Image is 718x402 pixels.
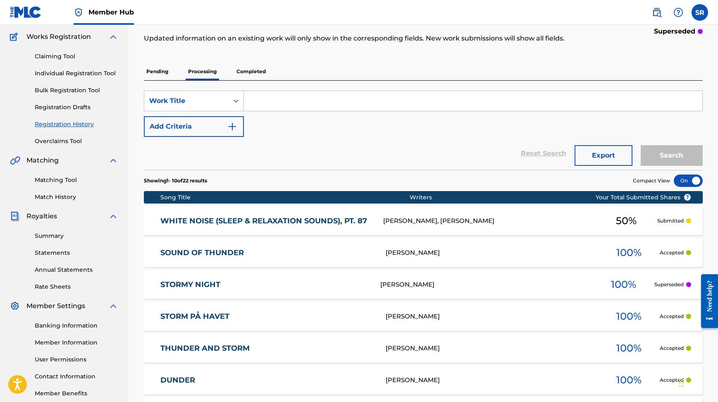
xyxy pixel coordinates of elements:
div: [PERSON_NAME] [386,248,598,258]
button: Add Criteria [144,116,244,137]
span: 100 % [616,341,642,356]
div: Writers [410,193,622,202]
span: Compact View [633,177,670,184]
img: Top Rightsholder [74,7,83,17]
a: Summary [35,232,118,240]
div: [PERSON_NAME] [386,376,598,385]
div: [PERSON_NAME] [380,280,593,290]
span: Member Hub [88,7,134,17]
span: 50 % [616,213,637,228]
div: [PERSON_NAME] [386,344,598,353]
span: 100 % [616,373,642,388]
span: Your Total Submitted Shares [596,193,691,202]
span: 100 % [616,245,642,260]
form: Search Form [144,91,703,170]
img: Matching [10,156,20,165]
a: Rate Sheets [35,282,118,291]
p: Accepted [660,376,684,384]
p: Accepted [660,345,684,352]
span: Member Settings [26,301,85,311]
img: expand [108,211,118,221]
span: 100 % [611,277,636,292]
a: Registration Drafts [35,103,118,112]
a: Member Information [35,338,118,347]
div: [PERSON_NAME] [386,312,598,321]
a: Contact Information [35,372,118,381]
p: Superseded [654,281,684,288]
div: Drag [679,371,684,395]
img: expand [108,156,118,165]
iframe: Resource Center [695,267,718,335]
div: Song Title [160,193,410,202]
div: Work Title [149,96,224,106]
a: Individual Registration Tool [35,69,118,78]
p: Accepted [660,249,684,256]
span: Matching [26,156,59,165]
a: THUNDER AND STORM [160,344,375,353]
a: Annual Statements [35,266,118,274]
a: STORMY NIGHT [160,280,369,290]
iframe: Chat Widget [677,362,718,402]
a: DUNDER [160,376,375,385]
a: Bulk Registration Tool [35,86,118,95]
a: WHITE NOISE (SLEEP & RELAXATION SOUNDS), PT. 87 [160,216,372,226]
a: Claiming Tool [35,52,118,61]
img: expand [108,32,118,42]
p: Processing [186,63,219,80]
a: SOUND OF THUNDER [160,248,375,258]
img: expand [108,301,118,311]
div: Help [670,4,687,21]
p: superseded [654,26,695,36]
div: User Menu [692,4,708,21]
img: Royalties [10,211,20,221]
a: Public Search [649,4,665,21]
a: Match History [35,193,118,201]
img: 9d2ae6d4665cec9f34b9.svg [227,122,237,132]
a: Overclaims Tool [35,137,118,146]
p: Accepted [660,313,684,320]
a: Statements [35,249,118,257]
img: Works Registration [10,32,21,42]
p: Updated information on an existing work will only show in the corresponding fields. New work subm... [144,33,574,43]
span: ? [684,194,691,201]
p: Showing 1 - 10 of 22 results [144,177,207,184]
div: [PERSON_NAME], [PERSON_NAME] [383,216,596,226]
img: help [673,7,683,17]
span: 100 % [616,309,642,324]
span: Royalties [26,211,57,221]
a: Registration History [35,120,118,129]
p: Completed [234,63,268,80]
a: Member Benefits [35,389,118,398]
img: MLC Logo [10,6,42,18]
a: Banking Information [35,321,118,330]
a: STORM PÅ HAVET [160,312,375,321]
p: Submitted [657,217,684,225]
img: search [652,7,662,17]
button: Export [575,145,632,166]
img: Member Settings [10,301,20,311]
a: Matching Tool [35,176,118,184]
a: User Permissions [35,355,118,364]
p: Pending [144,63,171,80]
span: Works Registration [26,32,91,42]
